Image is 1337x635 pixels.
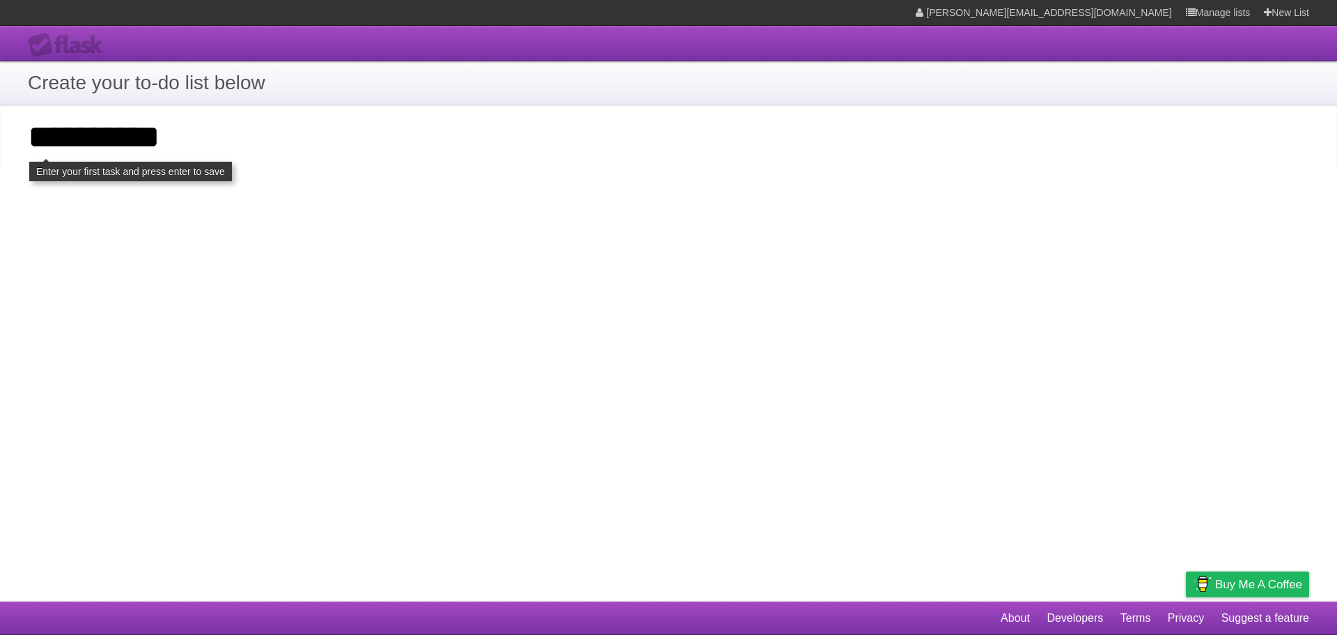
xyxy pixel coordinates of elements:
a: Developers [1047,605,1103,632]
h1: Create your to-do list below [28,68,1309,98]
span: Buy me a coffee [1215,572,1302,597]
a: About [1001,605,1030,632]
a: Privacy [1168,605,1204,632]
a: Suggest a feature [1221,605,1309,632]
a: Buy me a coffee [1186,572,1309,597]
div: Flask [28,33,111,58]
img: Buy me a coffee [1193,572,1212,596]
a: Terms [1120,605,1151,632]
